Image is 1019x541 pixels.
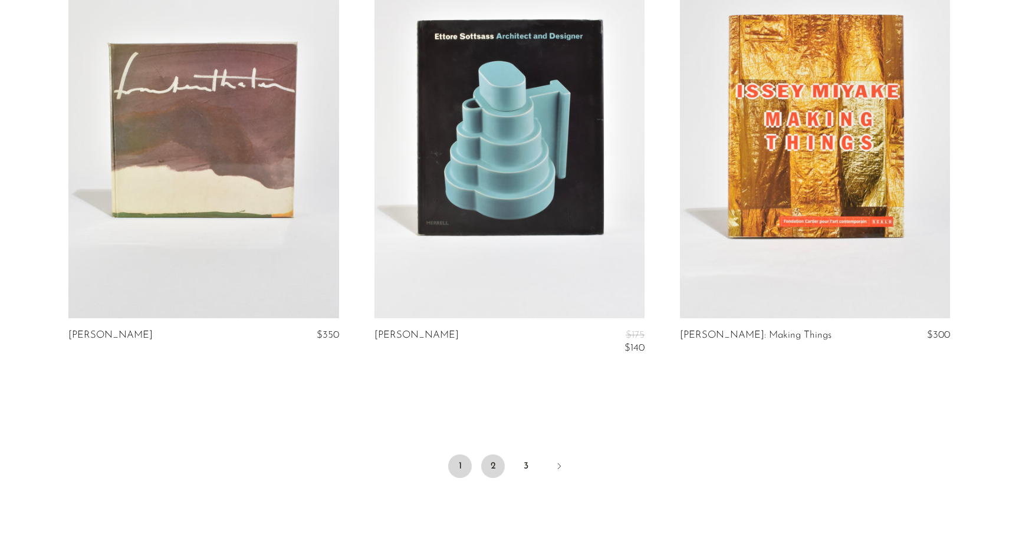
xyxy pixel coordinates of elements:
a: 3 [514,454,538,478]
span: $350 [317,330,339,340]
span: $175 [626,330,645,340]
a: [PERSON_NAME] [374,330,459,354]
a: [PERSON_NAME] [68,330,153,341]
span: $140 [624,343,645,353]
a: Next [547,454,571,480]
a: [PERSON_NAME]: Making Things [680,330,831,341]
span: $300 [927,330,950,340]
span: 1 [448,454,472,478]
a: 2 [481,454,505,478]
